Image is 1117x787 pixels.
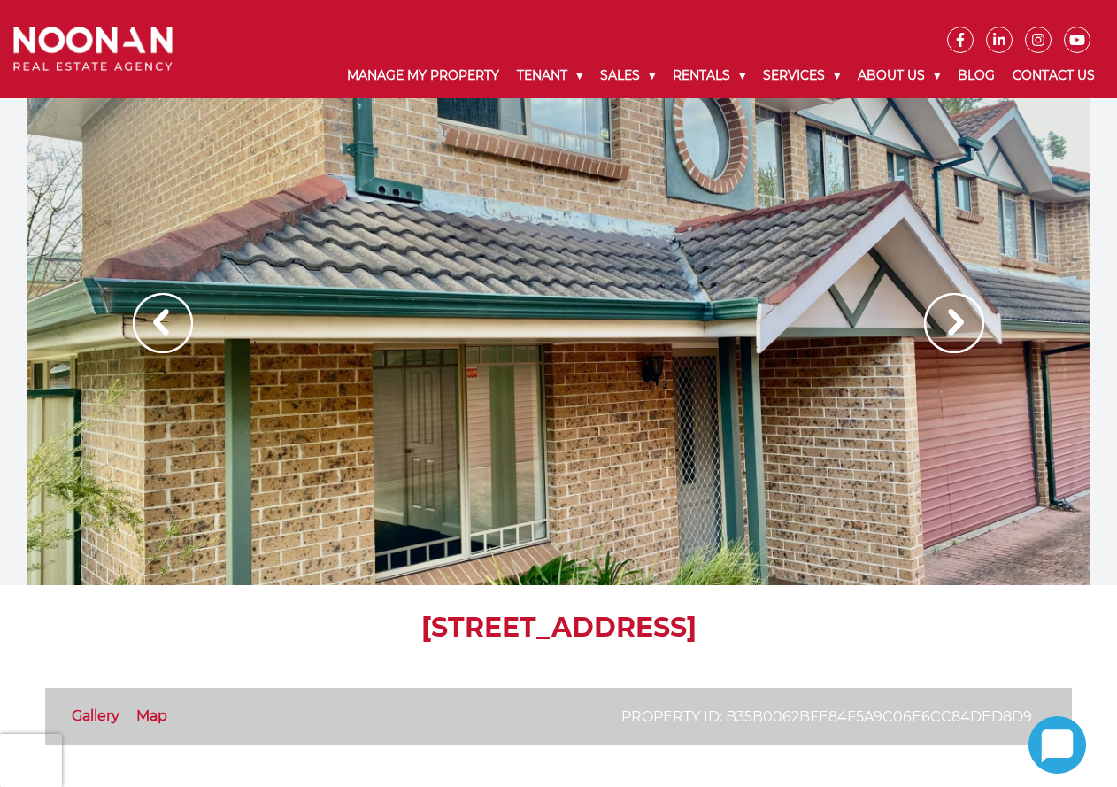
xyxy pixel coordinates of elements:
[754,53,849,98] a: Services
[1004,53,1104,98] a: Contact Us
[72,707,119,724] a: Gallery
[591,53,664,98] a: Sales
[621,706,1032,728] p: Property ID: b35b0062bfe84f5a9c06e6cc84ded8d9
[136,707,167,724] a: Map
[849,53,949,98] a: About Us
[924,293,984,353] img: Arrow slider
[338,53,508,98] a: Manage My Property
[45,612,1072,644] h1: [STREET_ADDRESS]
[508,53,591,98] a: Tenant
[664,53,754,98] a: Rentals
[13,27,173,71] img: Noonan Real Estate Agency
[133,293,193,353] img: Arrow slider
[949,53,1004,98] a: Blog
